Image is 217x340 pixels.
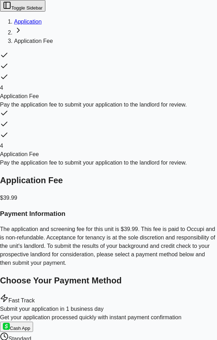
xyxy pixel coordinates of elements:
span: Application Fee [14,38,53,44]
span: Fast Track [8,297,35,303]
span: Toggle Sidebar [11,5,43,11]
a: Application [14,19,42,25]
span: Cash App [10,326,30,331]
